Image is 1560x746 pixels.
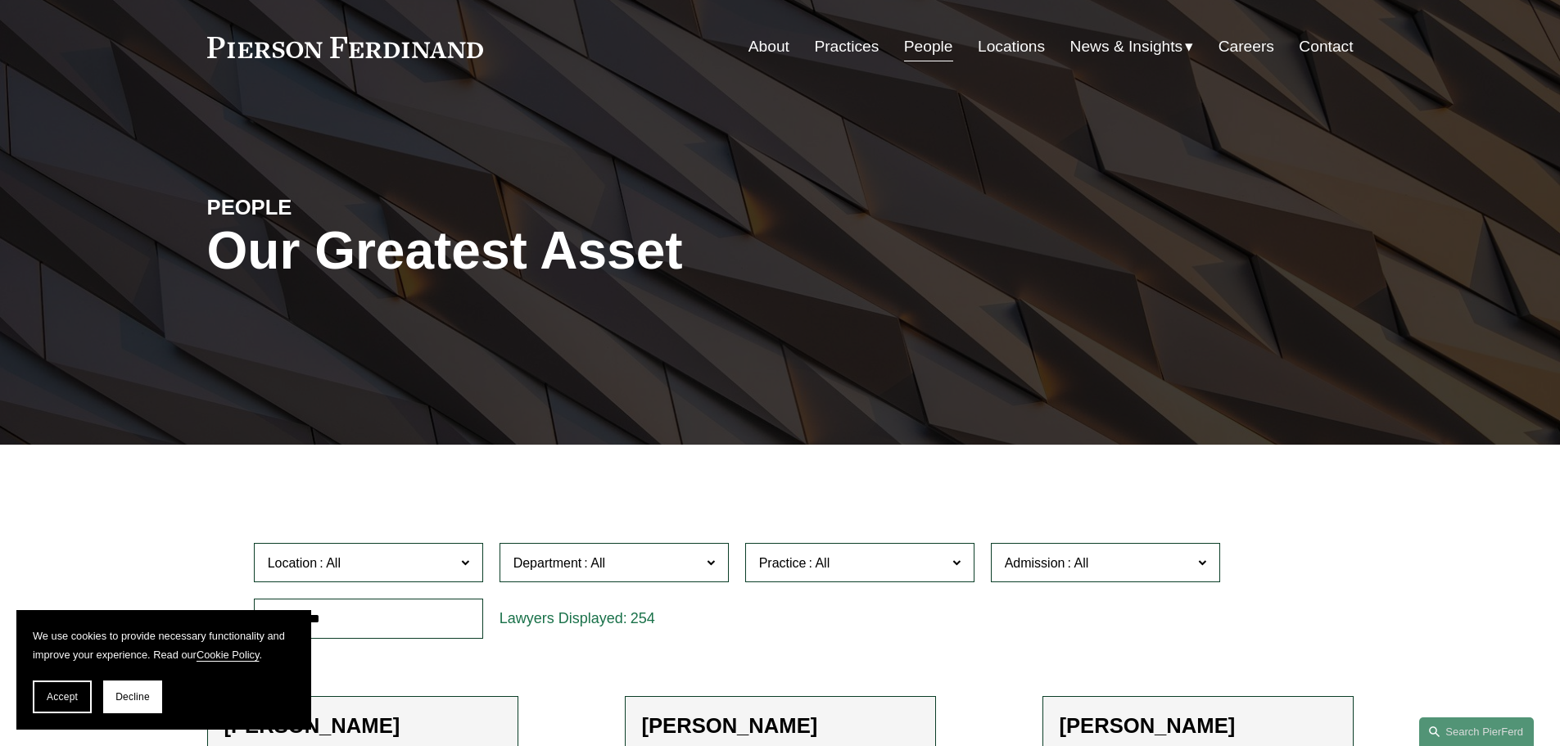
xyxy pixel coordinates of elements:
span: News & Insights [1070,33,1183,61]
a: Practices [814,31,879,62]
a: folder dropdown [1070,31,1194,62]
span: Practice [759,556,807,570]
span: 254 [631,610,655,626]
button: Decline [103,680,162,713]
section: Cookie banner [16,610,311,730]
span: Department [513,556,582,570]
a: Search this site [1419,717,1534,746]
h4: PEOPLE [207,194,494,220]
a: People [904,31,953,62]
h2: [PERSON_NAME] [224,713,501,739]
span: Decline [115,691,150,703]
span: Accept [47,691,78,703]
h1: Our Greatest Asset [207,221,971,281]
span: Location [268,556,318,570]
button: Accept [33,680,92,713]
h2: [PERSON_NAME] [642,713,919,739]
a: Locations [978,31,1045,62]
a: Contact [1299,31,1353,62]
a: Careers [1219,31,1274,62]
span: Admission [1005,556,1065,570]
a: About [748,31,789,62]
p: We use cookies to provide necessary functionality and improve your experience. Read our . [33,626,295,664]
a: Cookie Policy [197,649,260,661]
h2: [PERSON_NAME] [1060,713,1336,739]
